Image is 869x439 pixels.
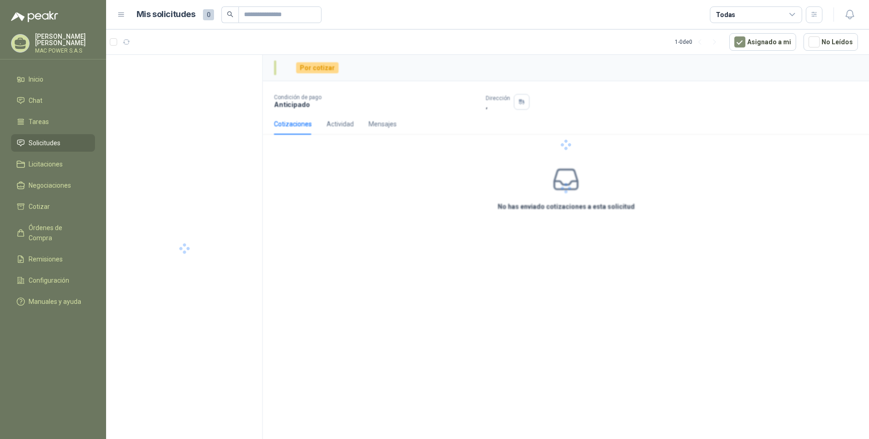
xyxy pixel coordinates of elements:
[11,71,95,88] a: Inicio
[11,11,58,22] img: Logo peakr
[29,254,63,264] span: Remisiones
[11,92,95,109] a: Chat
[675,35,722,49] div: 1 - 0 de 0
[29,138,60,148] span: Solicitudes
[29,180,71,190] span: Negociaciones
[227,11,233,18] span: search
[29,275,69,285] span: Configuración
[11,250,95,268] a: Remisiones
[804,33,858,51] button: No Leídos
[11,219,95,247] a: Órdenes de Compra
[29,202,50,212] span: Cotizar
[729,33,796,51] button: Asignado a mi
[716,10,735,20] div: Todas
[29,74,43,84] span: Inicio
[11,177,95,194] a: Negociaciones
[203,9,214,20] span: 0
[29,95,42,106] span: Chat
[11,272,95,289] a: Configuración
[137,8,196,21] h1: Mis solicitudes
[35,33,95,46] p: [PERSON_NAME] [PERSON_NAME]
[11,198,95,215] a: Cotizar
[11,155,95,173] a: Licitaciones
[29,159,63,169] span: Licitaciones
[29,297,81,307] span: Manuales y ayuda
[11,293,95,310] a: Manuales y ayuda
[35,48,95,53] p: MAC POWER S.A.S
[11,134,95,152] a: Solicitudes
[29,223,86,243] span: Órdenes de Compra
[29,117,49,127] span: Tareas
[11,113,95,131] a: Tareas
